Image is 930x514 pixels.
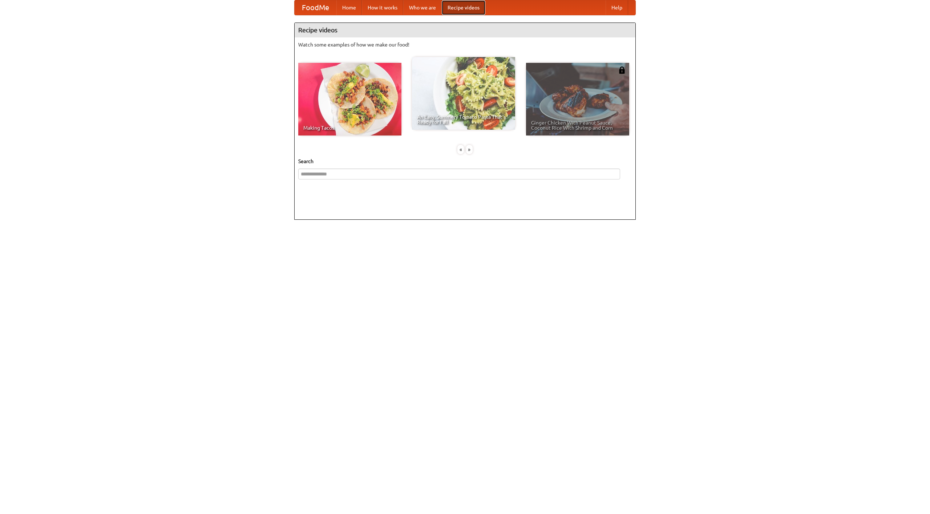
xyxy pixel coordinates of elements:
p: Watch some examples of how we make our food! [298,41,632,48]
a: Help [606,0,628,15]
div: » [466,145,473,154]
a: Making Tacos [298,63,401,135]
h4: Recipe videos [295,23,635,37]
a: An Easy, Summery Tomato Pasta That's Ready for Fall [412,57,515,130]
a: How it works [362,0,403,15]
a: Who we are [403,0,442,15]
a: Recipe videos [442,0,485,15]
span: An Easy, Summery Tomato Pasta That's Ready for Fall [417,114,510,125]
h5: Search [298,158,632,165]
div: « [457,145,464,154]
span: Making Tacos [303,125,396,130]
a: Home [336,0,362,15]
img: 483408.png [618,66,626,74]
a: FoodMe [295,0,336,15]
